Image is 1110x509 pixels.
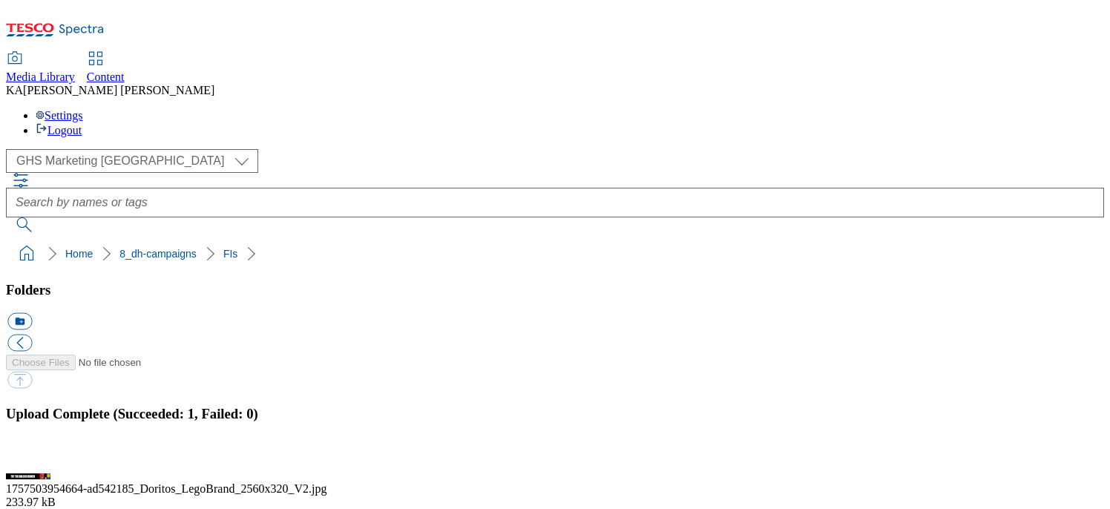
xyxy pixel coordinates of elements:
a: home [15,242,39,266]
span: Media Library [6,70,75,83]
a: Content [87,53,125,84]
img: preview [6,473,50,479]
h3: Upload Complete (Succeeded: 1, Failed: 0) [6,406,1104,422]
nav: breadcrumb [6,240,1104,268]
a: Settings [36,109,83,122]
input: Search by names or tags [6,188,1104,217]
a: FIs [223,248,237,260]
a: Media Library [6,53,75,84]
div: 1757503954664-ad542185_Doritos_LegoBrand_2560x320_V2.jpg [6,482,1104,496]
a: Home [65,248,93,260]
div: 233.97 kB [6,496,1104,509]
span: KA [6,84,23,96]
a: 8_dh-campaigns [119,248,197,260]
a: Logout [36,124,82,137]
span: Content [87,70,125,83]
span: [PERSON_NAME] [PERSON_NAME] [23,84,214,96]
h3: Folders [6,282,1104,298]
